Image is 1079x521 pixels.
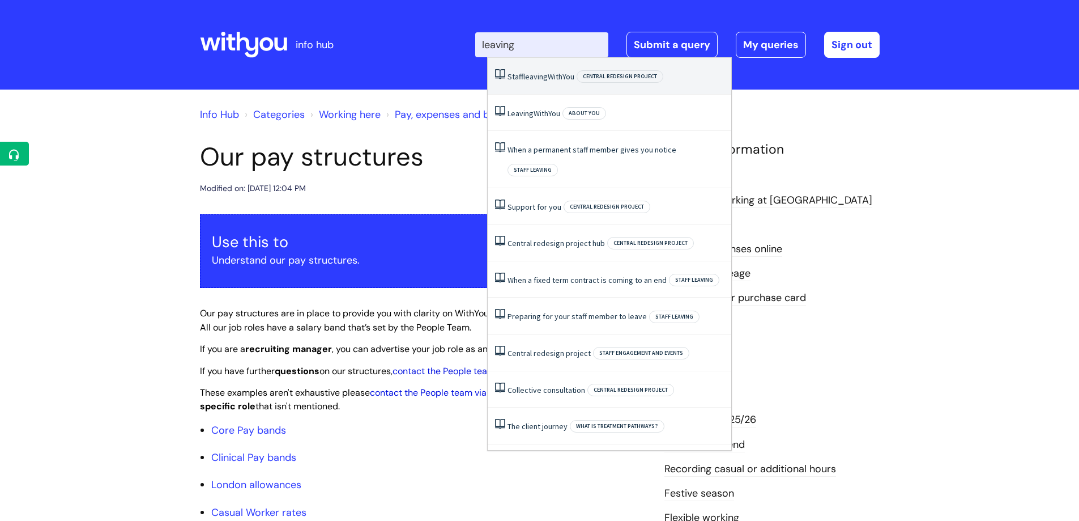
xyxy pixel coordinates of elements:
span: Staff leaving [649,311,700,323]
span: If you have further on our structures, . [200,365,568,377]
li: Working here [308,105,381,124]
span: These examples aren't exhaustive please if you want to that isn't mentioned. [200,387,634,413]
span: Our pay structures are in place to provide you with clarity on WithYou salaries, allowances and c... [200,307,647,333]
div: | - [475,32,880,58]
a: Support for you [507,202,561,212]
a: Categories [253,108,305,121]
p: info hub [296,36,334,54]
a: Preparing for your staff member to leave [507,311,647,321]
a: Clinical Pay bands [211,451,296,464]
span: If you are a , you can advertise your job role as any salary within the assigned pay band. [200,343,647,355]
span: Staff leaving [507,164,558,176]
a: Sign out [824,32,880,58]
span: Central redesign project [577,70,663,83]
a: LeavingWithYou [507,108,560,118]
a: When a fixed term contract is coming to an end [507,275,667,285]
a: Expensing your purchase card [664,291,806,306]
h3: Use this to [212,233,636,251]
span: Leaving [507,108,534,118]
h4: Related Information [664,142,880,158]
span: Central redesign project [607,237,694,249]
span: Staff engagement and events [593,347,689,359]
a: Central redesign project hub [507,238,605,248]
span: leaving [523,71,548,82]
a: Central redesign project [507,348,591,358]
div: Modified on: [DATE] 12:04 PM [200,181,306,196]
a: My queries [736,32,806,58]
span: Central redesign project [564,201,650,213]
li: Pay, expenses and benefits [383,105,521,124]
a: The client journey [507,421,568,431]
a: Pay, expenses and benefits [395,108,521,121]
strong: questions [275,365,319,377]
a: Referring a friend [664,438,745,452]
a: Submit a query [626,32,718,58]
a: contact the People team via the Helpdesk [393,365,566,377]
a: Benefits of working at [GEOGRAPHIC_DATA] [664,193,872,208]
span: Central redesign project [587,384,674,396]
a: Casual Worker rates [211,506,306,519]
input: Search [475,32,608,57]
span: What is Treatment Pathways? [570,420,664,433]
span: About you [562,107,606,120]
a: Info Hub [200,108,239,121]
a: StaffleavingWithYou [507,71,574,82]
strong: recruiting manager [245,343,332,355]
a: London allowances [211,478,301,492]
a: Collective consultation [507,385,585,395]
h1: Our pay structures [200,142,647,172]
a: Working here [319,108,381,121]
a: contact the People team via the Helpdesk [370,387,544,399]
a: Core Pay bands [211,423,286,437]
span: Staff leaving [669,274,719,286]
a: Recording casual or additional hours [664,462,836,477]
li: Solution home [242,105,305,124]
p: Understand our pay structures. [212,251,636,269]
a: When a permanent staff member gives you notice [507,145,676,155]
a: Festive season [664,486,734,501]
